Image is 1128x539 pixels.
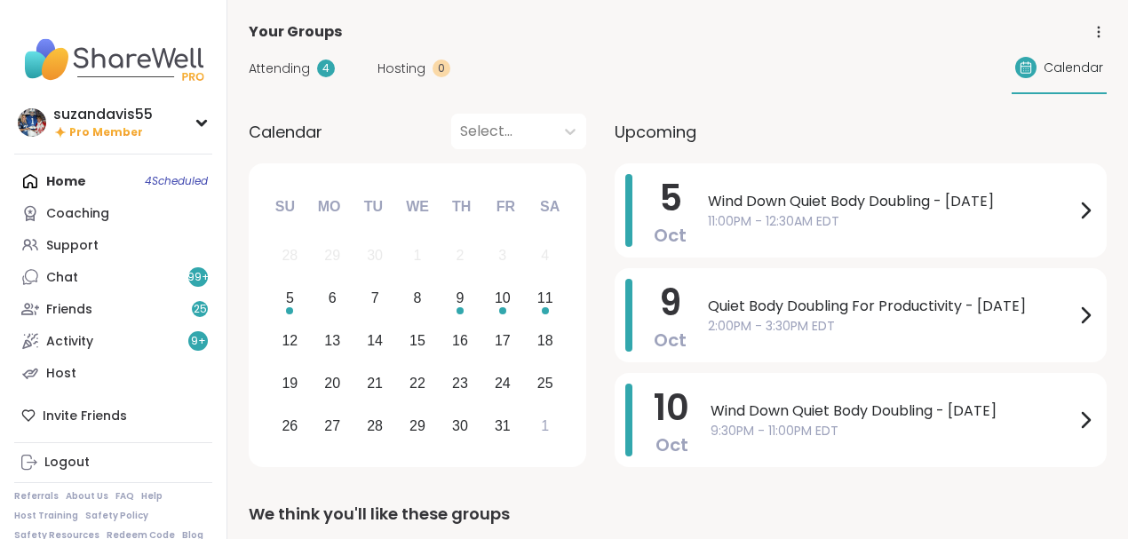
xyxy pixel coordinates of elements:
[194,302,207,317] span: 25
[309,187,348,226] div: Mo
[353,187,393,226] div: Tu
[115,490,134,503] a: FAQ
[314,280,352,318] div: Choose Monday, October 6th, 2025
[271,280,309,318] div: Choose Sunday, October 5th, 2025
[46,333,93,351] div: Activity
[356,322,394,361] div: Choose Tuesday, October 14th, 2025
[409,329,425,353] div: 15
[271,322,309,361] div: Choose Sunday, October 12th, 2025
[286,286,294,310] div: 5
[282,371,298,395] div: 19
[266,187,305,226] div: Su
[66,490,108,503] a: About Us
[356,237,394,275] div: Not available Tuesday, September 30th, 2025
[14,229,212,261] a: Support
[187,270,210,285] span: 99 +
[282,243,298,267] div: 28
[414,243,422,267] div: 1
[46,301,92,319] div: Friends
[526,364,564,402] div: Choose Saturday, October 25th, 2025
[329,286,337,310] div: 6
[441,407,480,445] div: Choose Thursday, October 30th, 2025
[526,280,564,318] div: Choose Saturday, October 11th, 2025
[615,120,696,144] span: Upcoming
[367,329,383,353] div: 14
[398,187,437,226] div: We
[324,243,340,267] div: 29
[314,407,352,445] div: Choose Monday, October 27th, 2025
[495,371,511,395] div: 24
[498,243,506,267] div: 3
[191,334,206,349] span: 9 +
[399,364,437,402] div: Choose Wednesday, October 22nd, 2025
[708,317,1075,336] span: 2:00PM - 3:30PM EDT
[69,125,143,140] span: Pro Member
[46,205,109,223] div: Coaching
[541,414,549,438] div: 1
[409,414,425,438] div: 29
[654,383,689,432] span: 10
[85,510,148,522] a: Safety Policy
[483,237,521,275] div: Not available Friday, October 3rd, 2025
[452,329,468,353] div: 16
[530,187,569,226] div: Sa
[399,322,437,361] div: Choose Wednesday, October 15th, 2025
[14,293,212,325] a: Friends25
[541,243,549,267] div: 4
[14,357,212,389] a: Host
[367,414,383,438] div: 28
[441,237,480,275] div: Not available Thursday, October 2nd, 2025
[441,322,480,361] div: Choose Thursday, October 16th, 2025
[708,296,1075,317] span: Quiet Body Doubling For Productivity - [DATE]
[433,59,450,77] div: 0
[268,234,566,447] div: month 2025-10
[414,286,422,310] div: 8
[282,329,298,353] div: 12
[314,322,352,361] div: Choose Monday, October 13th, 2025
[282,414,298,438] div: 26
[399,407,437,445] div: Choose Wednesday, October 29th, 2025
[441,280,480,318] div: Choose Thursday, October 9th, 2025
[271,237,309,275] div: Not available Sunday, September 28th, 2025
[249,21,342,43] span: Your Groups
[14,197,212,229] a: Coaching
[526,237,564,275] div: Not available Saturday, October 4th, 2025
[456,243,464,267] div: 2
[356,364,394,402] div: Choose Tuesday, October 21st, 2025
[526,322,564,361] div: Choose Saturday, October 18th, 2025
[495,414,511,438] div: 31
[271,364,309,402] div: Choose Sunday, October 19th, 2025
[356,280,394,318] div: Choose Tuesday, October 7th, 2025
[324,414,340,438] div: 27
[314,364,352,402] div: Choose Monday, October 20th, 2025
[659,278,681,328] span: 9
[526,407,564,445] div: Choose Saturday, November 1st, 2025
[537,286,553,310] div: 11
[659,173,682,223] span: 5
[53,105,153,124] div: suzandavis55
[14,400,212,432] div: Invite Friends
[46,237,99,255] div: Support
[141,490,163,503] a: Help
[711,400,1075,422] span: Wind Down Quiet Body Doubling - [DATE]
[14,510,78,522] a: Host Training
[317,59,335,77] div: 4
[483,280,521,318] div: Choose Friday, October 10th, 2025
[655,432,688,457] span: Oct
[249,120,322,144] span: Calendar
[654,328,687,353] span: Oct
[483,322,521,361] div: Choose Friday, October 17th, 2025
[367,243,383,267] div: 30
[452,414,468,438] div: 30
[399,237,437,275] div: Not available Wednesday, October 1st, 2025
[483,407,521,445] div: Choose Friday, October 31st, 2025
[324,329,340,353] div: 13
[654,223,687,248] span: Oct
[44,454,90,472] div: Logout
[249,502,1107,527] div: We think you'll like these groups
[46,365,76,383] div: Host
[452,371,468,395] div: 23
[46,269,78,287] div: Chat
[14,490,59,503] a: Referrals
[495,329,511,353] div: 17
